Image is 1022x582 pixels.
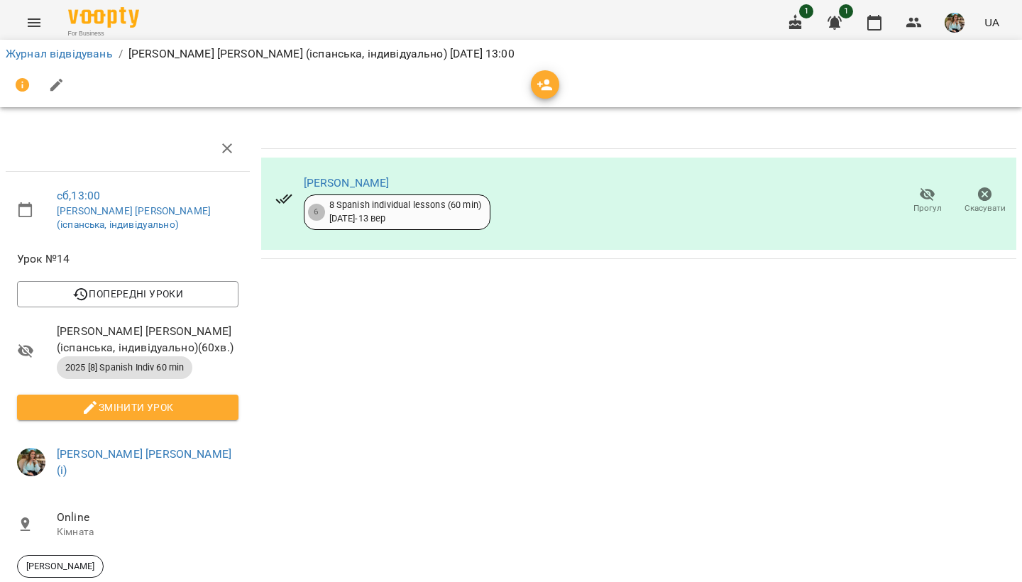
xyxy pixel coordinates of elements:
[979,9,1005,35] button: UA
[17,251,238,268] span: Урок №14
[128,45,515,62] p: [PERSON_NAME] [PERSON_NAME] (іспанська, індивідуально) [DATE] 13:00
[28,399,227,416] span: Змінити урок
[6,45,1016,62] nav: breadcrumb
[899,181,956,221] button: Прогул
[57,525,238,539] p: Кімната
[57,447,231,478] a: [PERSON_NAME] [PERSON_NAME] (і)
[308,204,325,221] div: 6
[57,205,211,231] a: [PERSON_NAME] [PERSON_NAME] (іспанська, індивідуально)
[57,323,238,356] span: [PERSON_NAME] [PERSON_NAME] (іспанська, індивідуально) ( 60 хв. )
[913,202,942,214] span: Прогул
[984,15,999,30] span: UA
[57,509,238,526] span: Online
[945,13,965,33] img: 856b7ccd7d7b6bcc05e1771fbbe895a7.jfif
[57,189,100,202] a: сб , 13:00
[304,176,390,190] a: [PERSON_NAME]
[57,361,192,374] span: 2025 [8] Spanish Indiv 60 min
[329,199,481,225] div: 8 Spanish individual lessons (60 min) [DATE] - 13 вер
[28,285,227,302] span: Попередні уроки
[17,448,45,476] img: 856b7ccd7d7b6bcc05e1771fbbe895a7.jfif
[17,395,238,420] button: Змінити урок
[18,560,103,573] span: [PERSON_NAME]
[17,6,51,40] button: Menu
[119,45,123,62] li: /
[965,202,1006,214] span: Скасувати
[6,47,113,60] a: Журнал відвідувань
[799,4,813,18] span: 1
[17,555,104,578] div: [PERSON_NAME]
[68,29,139,38] span: For Business
[839,4,853,18] span: 1
[17,281,238,307] button: Попередні уроки
[68,7,139,28] img: Voopty Logo
[956,181,1013,221] button: Скасувати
